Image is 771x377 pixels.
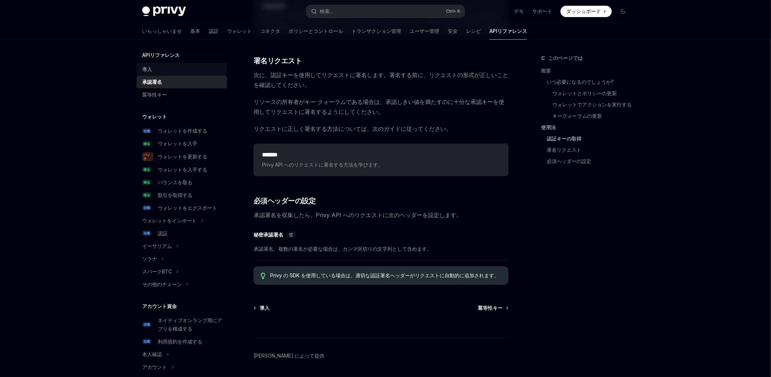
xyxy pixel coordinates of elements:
[552,90,617,96] font: ウォレットとポリシーの更新
[137,76,227,88] a: 承認署名
[552,113,602,119] font: キークォーラムの更新
[352,28,401,34] font: トランザクション管理
[142,23,182,40] a: いらっしゃいませ
[552,88,634,99] a: ウォレットとポリシーの更新
[478,305,503,311] font: 冪等性キー
[466,28,481,34] font: レシピ
[142,364,167,370] font: アカウント
[254,71,508,88] font: 次に、認証キーを使用してリクエストに署名します。署名する前に、リクエストの形式が正しいことを確認してください。
[144,340,150,343] font: 役職
[158,192,192,198] font: 取引を取得する
[532,8,552,15] a: サポート
[254,232,283,238] font: 秘密承認署名
[158,128,207,134] font: ウォレットを作成する
[261,273,266,279] svg: ヒント
[142,79,162,85] font: 承認署名
[453,8,460,14] font: + K
[306,5,465,18] button: 検索...Ctrl+ K
[190,23,200,40] a: 基本
[142,92,167,98] font: 冪等性キー
[158,317,222,332] font: ネイティブオンランプ用にアプリを構成する
[158,205,217,211] font: ウォレットをエクスポート
[254,211,462,219] font: 承認署名を収集したら、Privy API へのリクエストに次のヘッダーを設定します。
[137,150,227,163] a: パッチウォレットを更新する
[466,23,481,40] a: レシピ
[137,124,227,137] a: 役職ウォレットを作成する
[547,156,634,167] a: 必須ヘッダーの設定
[541,65,634,76] a: 概要
[254,353,324,359] font: [PERSON_NAME] によって提供
[137,202,227,214] a: 役職ウォレットをエクスポート
[144,323,150,326] font: 役職
[262,162,383,168] font: Privy API へのリクエストに署名する方法を学びます。
[158,167,207,173] font: ウォレットを入手する
[254,246,432,252] font: 承認署名。複数の署名が必要な場合は、カンマ区切りの文字列として含めます。
[137,137,227,150] a: 得るウォレットを入手
[446,8,453,14] font: Ctrl
[137,227,227,240] a: 役職認証
[144,193,150,197] font: 得る
[137,163,227,176] a: 得るウォレットを入手する
[289,23,343,40] a: ポリシーとコントロール
[254,57,302,65] font: 署名リクエスト
[144,231,150,235] font: 役職
[552,110,634,122] a: キークォーラムの更新
[137,63,227,76] a: 導入
[142,66,152,72] font: 導入
[227,28,252,34] font: ウォレット
[289,232,293,238] font: 弦
[137,88,227,101] a: 冪等性キー
[137,189,227,202] a: 得る取引を取得する
[142,268,172,274] font: スパークBTC
[209,23,219,40] a: 認証
[144,180,150,184] font: 得る
[514,8,524,14] font: デモ
[144,206,150,210] font: 役職
[478,304,508,312] a: 冪等性キー
[260,305,269,311] font: 導入
[142,52,180,58] font: APIリファレンス
[142,351,162,357] font: 本人確認
[158,140,197,146] font: ウォレットを入手
[144,142,150,146] font: 得る
[144,153,150,161] font: パッチ
[137,335,227,348] a: 役職利用規約を作成する
[142,114,167,120] font: ウォレット
[254,304,269,312] a: 導入
[547,158,591,164] font: 必須ヘッダーの設定
[618,6,629,17] button: ダークモードを切り替える
[547,133,634,144] a: 認証キーの取得
[566,8,601,14] font: ダッシュボード
[260,28,280,34] font: コネクタ
[489,28,527,34] font: APIリファレンス
[547,147,581,153] font: 署名リクエスト
[514,8,524,15] a: デモ
[541,122,634,133] a: 使用法
[158,230,168,236] font: 認証
[227,23,252,40] a: ウォレット
[158,179,192,185] font: バランスを取る
[352,23,401,40] a: トランザクション管理
[142,256,157,262] font: ソラナ
[254,125,452,132] font: リクエストに正しく署名する方法については、次のガイドに従ってください。
[254,144,509,176] a: **** **Privy API へのリクエストに署名する方法を学びます。
[548,55,583,61] font: このページでは
[547,144,634,156] a: 署名リクエスト
[547,135,581,141] font: 認証キーの取得
[448,28,458,34] font: 安全
[448,23,458,40] a: 安全
[552,101,632,108] font: ウォレットでアクションを実行する
[271,272,499,278] font: Privy の SDK を使用している場合は、適切な認証署名ヘッダーがリクエストに自動的に追加されます。
[410,23,439,40] a: ユーザー管理
[320,8,333,14] font: 検索...
[142,243,172,249] font: イーサリアム
[190,28,200,34] font: 基本
[254,352,324,359] a: [PERSON_NAME] によって提供
[547,79,614,85] font: いつ必要になるのでしょうか?
[144,168,150,172] font: 得る
[541,68,551,74] font: 概要
[254,98,504,115] font: リソースの所有者がキー クォーラムである場合は、承認しきい値を満たすのに十分な承認キーを使用してリクエストに署名するようにしてください。
[547,76,634,88] a: いつ必要になるのでしょうか?
[561,6,612,17] a: ダッシュボード
[260,23,280,40] a: コネクタ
